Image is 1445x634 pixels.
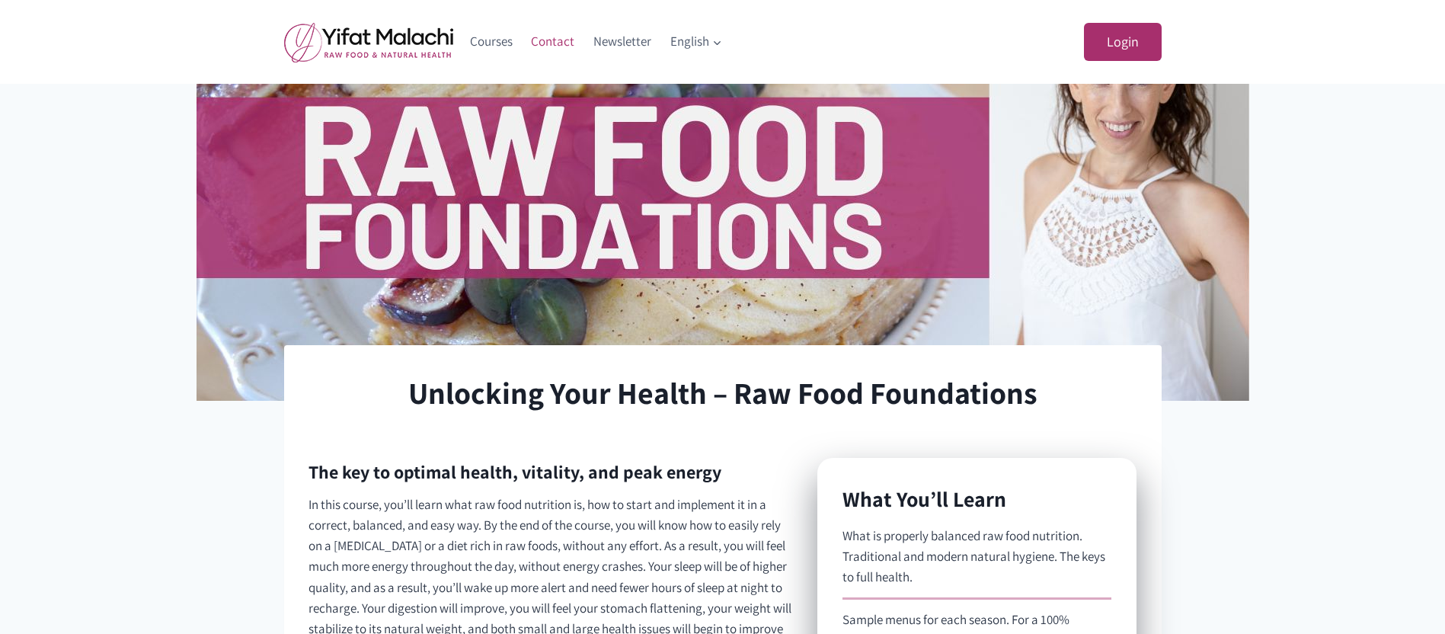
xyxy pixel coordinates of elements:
a: Courses [461,24,523,60]
img: yifat_logo41_en.png [284,22,453,62]
a: Newsletter [584,24,661,60]
h3: The key to optimal health, vitality, and peak energy [309,458,721,485]
button: Child menu of English [660,24,731,60]
nav: Primary Navigation [461,24,732,60]
a: Login [1084,23,1162,62]
p: What is properly balanced raw food nutrition. Traditional and modern natural hygiene. The keys to... [842,526,1111,588]
a: Contact [522,24,584,60]
h1: Unlocking Your Health – Raw Food Foundations [309,370,1137,415]
h2: What You’ll Learn [842,483,1111,515]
